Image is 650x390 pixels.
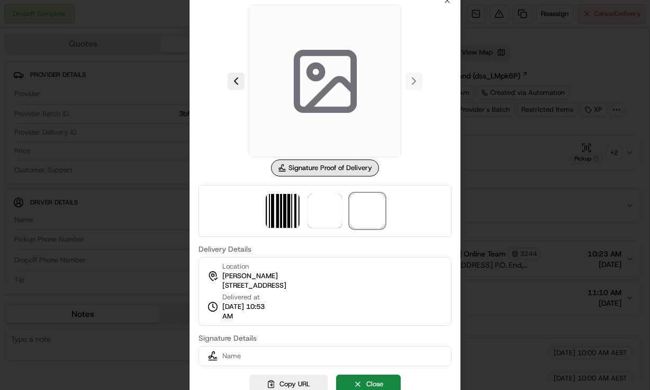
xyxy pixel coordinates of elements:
[198,334,452,342] label: Signature Details
[266,194,300,228] img: barcode_scan_on_pickup image
[222,262,249,271] span: Location
[222,292,271,302] span: Delivered at
[222,281,286,290] span: [STREET_ADDRESS]
[198,245,452,253] label: Delivery Details
[222,351,241,361] span: Name
[222,302,271,321] span: [DATE] 10:53 AM
[222,271,278,281] span: [PERSON_NAME]
[271,159,379,176] div: Signature Proof of Delivery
